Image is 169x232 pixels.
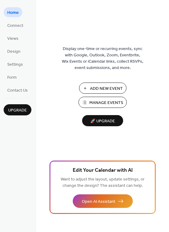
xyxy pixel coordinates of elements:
[8,107,27,114] span: Upgrade
[89,100,123,106] span: Manage Events
[4,85,31,95] a: Contact Us
[62,46,143,71] span: Display one-time or recurring events, sync with Google, Outlook, Zoom, Eventbrite, Wix Events or ...
[4,46,24,56] a: Design
[7,74,17,81] span: Form
[7,49,21,55] span: Design
[79,83,126,94] button: Add New Event
[82,115,123,126] button: 🚀 Upgrade
[61,175,145,190] span: Want to adjust the layout, update settings, or change the design? The assistant can help.
[7,87,28,94] span: Contact Us
[7,10,19,16] span: Home
[4,7,22,17] a: Home
[73,166,133,175] span: Edit Your Calendar with AI
[82,199,115,205] span: Open AI Assistant
[4,59,27,69] a: Settings
[4,72,20,82] a: Form
[7,23,23,29] span: Connect
[4,33,22,43] a: Views
[4,20,27,30] a: Connect
[86,117,120,125] span: 🚀 Upgrade
[7,61,23,68] span: Settings
[4,104,31,115] button: Upgrade
[78,97,127,108] button: Manage Events
[73,194,133,208] button: Open AI Assistant
[7,36,18,42] span: Views
[90,86,123,92] span: Add New Event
